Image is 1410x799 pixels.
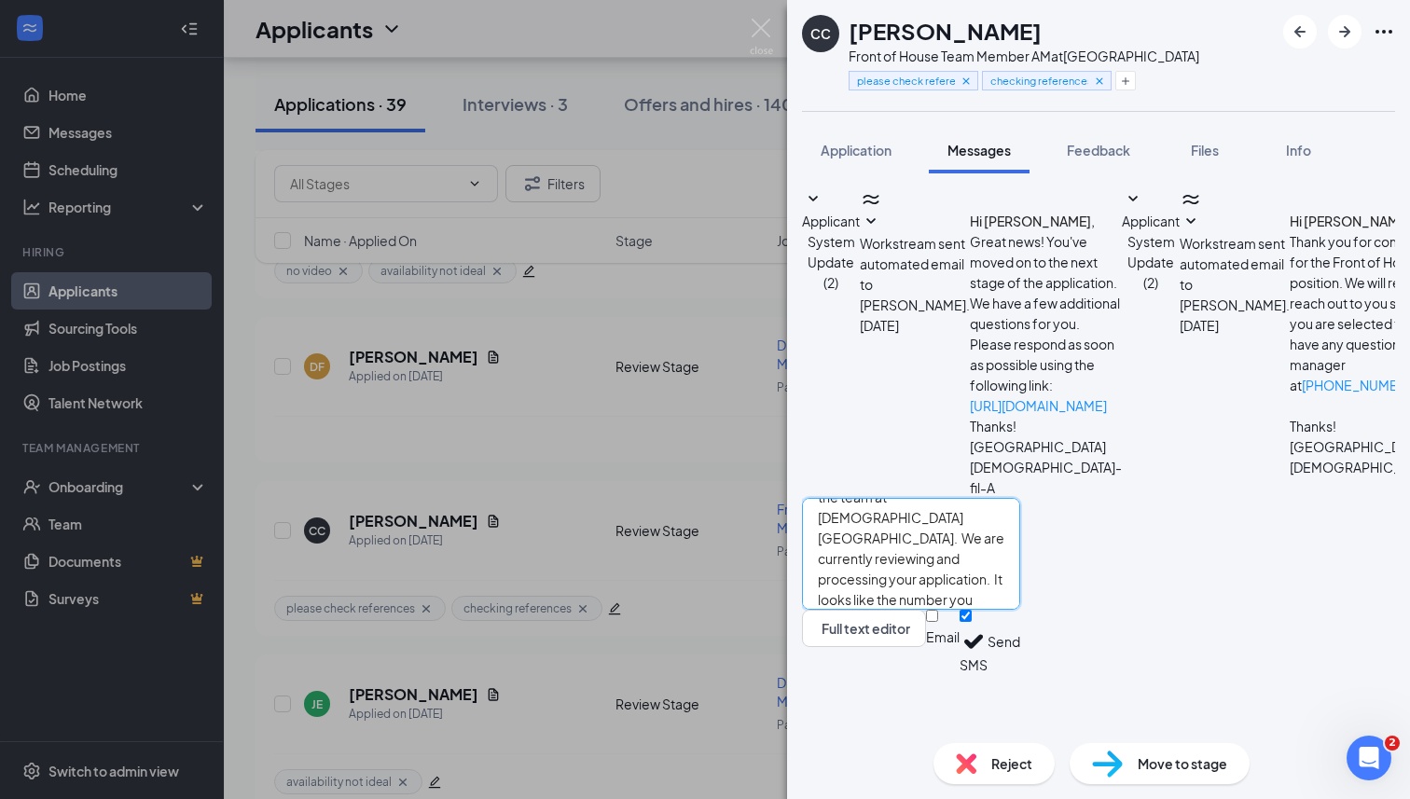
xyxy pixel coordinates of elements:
[1120,76,1131,87] svg: Plus
[970,293,1122,395] p: We have a few additional questions for you. Please respond as soon as possible using the followin...
[926,627,960,646] div: Email
[1283,15,1317,48] button: ArrowLeftNew
[1328,15,1362,48] button: ArrowRight
[1289,21,1311,43] svg: ArrowLeftNew
[1180,235,1290,313] span: Workstream sent automated email to [PERSON_NAME].
[1373,21,1395,43] svg: Ellipses
[960,610,972,622] input: SMS
[1286,142,1311,158] span: Info
[857,73,955,89] span: please check references
[1122,213,1180,291] span: Applicant System Update (2)
[970,436,1122,498] p: [GEOGRAPHIC_DATA][DEMOGRAPHIC_DATA]-fil-A
[802,213,860,291] span: Applicant System Update (2)
[1347,736,1391,780] iframe: Intercom live chat
[860,235,970,313] span: Workstream sent automated email to [PERSON_NAME].
[1067,142,1130,158] span: Feedback
[960,655,988,674] div: SMS
[960,627,988,655] svg: Checkmark
[970,211,1122,231] h4: Hi [PERSON_NAME],
[991,753,1032,774] span: Reject
[802,610,926,647] button: Full text editorPen
[849,15,1042,47] h1: [PERSON_NAME]
[860,188,882,211] svg: WorkstreamLogo
[1093,75,1106,88] svg: Cross
[970,416,1122,436] p: Thanks!
[970,397,1107,414] a: [URL][DOMAIN_NAME]
[1180,315,1219,336] span: [DATE]
[947,142,1011,158] span: Messages
[1122,188,1180,293] button: SmallChevronDownApplicant System Update (2)
[1180,211,1202,233] svg: SmallChevronDown
[1115,71,1136,90] button: Plus
[960,75,973,88] svg: Cross
[860,315,899,336] span: [DATE]
[1191,142,1219,158] span: Files
[860,211,882,233] svg: SmallChevronDown
[988,610,1020,674] button: Send
[849,47,1199,65] div: Front of House Team Member AM at [GEOGRAPHIC_DATA]
[1138,753,1227,774] span: Move to stage
[1385,736,1400,751] span: 2
[1334,21,1356,43] svg: ArrowRight
[802,188,860,293] button: SmallChevronDownApplicant System Update (2)
[990,73,1088,89] span: checking references
[970,231,1122,293] p: Great news! You've moved on to the next stage of the application.
[802,498,1020,610] textarea: Hi [PERSON_NAME]! Thank you for your interest in joining the team at [DEMOGRAPHIC_DATA][GEOGRAPHI...
[1180,188,1202,211] svg: WorkstreamLogo
[1122,188,1144,211] svg: SmallChevronDown
[802,188,824,211] svg: SmallChevronDown
[821,142,892,158] span: Application
[926,610,938,622] input: Email
[810,24,831,43] div: CC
